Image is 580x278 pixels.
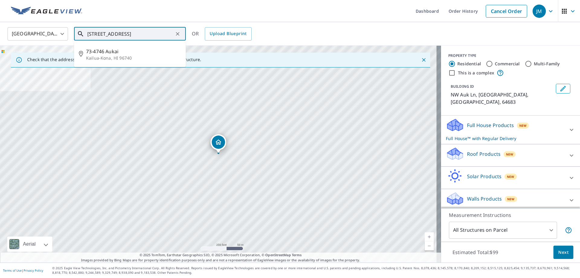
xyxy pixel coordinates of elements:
label: Multi-Family [534,61,560,67]
div: Full House ProductsNewFull House™ with Regular Delivery [446,118,575,142]
span: New [506,152,514,157]
div: PROPERTY TYPE [448,53,573,58]
label: Commercial [495,61,520,67]
p: Full House Products [467,122,514,129]
span: New [507,174,514,179]
a: Terms [292,253,302,257]
span: © 2025 TomTom, Earthstar Geographics SIO, © 2025 Microsoft Corporation, © [140,253,302,258]
p: Estimated Total: $99 [448,246,503,259]
p: Solar Products [467,173,501,180]
button: Next [553,246,573,259]
div: Solar ProductsNew [446,169,575,186]
span: Your report will include each building or structure inside the parcel boundary. In some cases, du... [565,227,572,234]
a: Cancel Order [486,5,527,18]
span: Upload Blueprint [210,30,246,38]
div: Aerial [21,237,37,252]
a: Terms of Use [3,268,22,273]
div: JM [533,5,546,18]
span: New [519,123,527,128]
label: This is a complex [458,70,494,76]
a: Upload Blueprint [205,27,251,41]
input: Search by address or latitude-longitude [87,25,173,42]
div: Dropped pin, building 1, Residential property, NW Auk Ln Trenton, MO 64683 [211,134,226,153]
a: Current Level 17, Zoom Out [425,241,434,250]
p: © 2025 Eagle View Technologies, Inc. and Pictometry International Corp. All Rights Reserved. Repo... [52,266,577,275]
span: Next [558,249,569,256]
p: NW Auk Ln, [GEOGRAPHIC_DATA], [GEOGRAPHIC_DATA], 64683 [451,91,553,106]
button: Edit building 1 [556,84,570,93]
a: Current Level 17, Zoom In [425,232,434,241]
p: Check that the address is accurate, then drag the marker over the correct structure. [27,57,201,62]
div: Aerial [7,237,52,252]
p: Kailua-Kona, HI 96740 [86,55,181,61]
p: | [3,269,43,272]
img: EV Logo [11,7,82,16]
div: Roof ProductsNew [446,147,575,164]
p: Walls Products [467,195,502,202]
a: OpenStreetMap [265,253,291,257]
div: All Structures on Parcel [449,222,557,239]
p: Measurement Instructions [449,211,572,219]
div: Walls ProductsNew [446,191,575,209]
p: Roof Products [467,150,501,158]
div: [GEOGRAPHIC_DATA] [8,25,68,42]
label: Residential [457,61,481,67]
p: Full House™ with Regular Delivery [446,135,564,142]
div: OR [192,27,252,41]
span: New [507,197,515,201]
button: Close [420,56,428,64]
span: 73-4746 Aukai [86,48,181,55]
a: Privacy Policy [24,268,43,273]
button: Clear [173,30,182,38]
p: BUILDING ID [451,84,474,89]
